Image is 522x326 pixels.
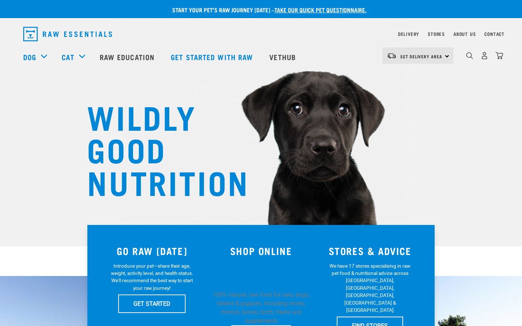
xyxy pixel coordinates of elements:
h1: WILDLY GOOD NUTRITION [87,100,232,197]
a: Dog [23,51,36,62]
a: Delivery [398,33,419,35]
a: Get started with Raw [163,42,262,71]
a: Raw Education [92,42,163,71]
img: home-icon@2x.png [496,52,503,59]
a: take our quick pet questionnaire. [274,8,366,11]
p: We have 17 stores specialising in raw pet food & nutritional advice across [GEOGRAPHIC_DATA], [GE... [327,262,413,314]
h3: SHOP ONLINE [211,245,311,256]
h3: STORES & ADVICE [320,245,420,256]
img: Raw Essentials Logo [23,27,112,41]
p: 100% natural, raw food for cats, dogs, kittens & puppies. Including mixes, minces, bones, broth, ... [211,291,311,325]
a: Stores [428,33,445,35]
a: Cat [62,51,74,62]
a: About Us [453,33,476,35]
p: Introduce your pet—share their age, weight, activity level, and health status. We'll recommend th... [109,262,195,292]
a: Vethub [262,42,305,71]
img: home-icon-1@2x.png [466,52,473,59]
img: user.png [481,52,488,59]
h3: GO RAW [DATE] [102,245,202,256]
img: van-moving.png [387,53,397,59]
nav: dropdown navigation [17,24,505,44]
a: Contact [484,33,505,35]
a: GET STARTED [118,294,186,313]
span: Set Delivery Area [400,55,442,58]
